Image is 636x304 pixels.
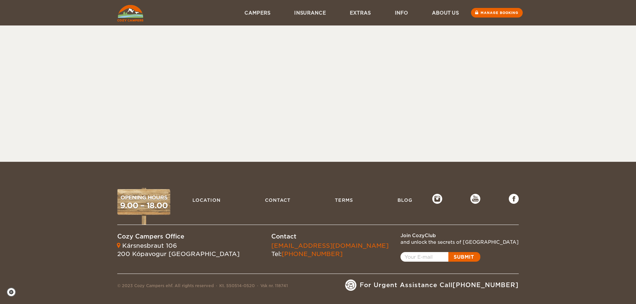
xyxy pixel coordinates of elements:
div: Join CozyClub [400,232,519,239]
div: and unlock the secrets of [GEOGRAPHIC_DATA] [400,239,519,245]
a: Cookie settings [7,287,20,297]
a: [PHONE_NUMBER] [452,282,519,288]
img: Cozy Campers [117,5,143,22]
a: Contact [262,194,294,206]
span: For Urgent Assistance Call [360,281,519,289]
a: Location [189,194,224,206]
div: Cozy Campers Office [117,232,239,241]
a: Open popup [400,252,480,262]
a: Manage booking [471,8,523,18]
a: [EMAIL_ADDRESS][DOMAIN_NAME] [271,242,389,249]
a: Terms [332,194,356,206]
div: Tel: [271,241,389,258]
div: Contact [271,232,389,241]
a: [PHONE_NUMBER] [282,250,343,257]
div: Kársnesbraut 106 200 Kópavogur [GEOGRAPHIC_DATA] [117,241,239,258]
div: © 2023 Cozy Campers ehf. All rights reserved Kt. 550514-0520 Vsk nr. 118741 [117,283,288,291]
a: Blog [394,194,416,206]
